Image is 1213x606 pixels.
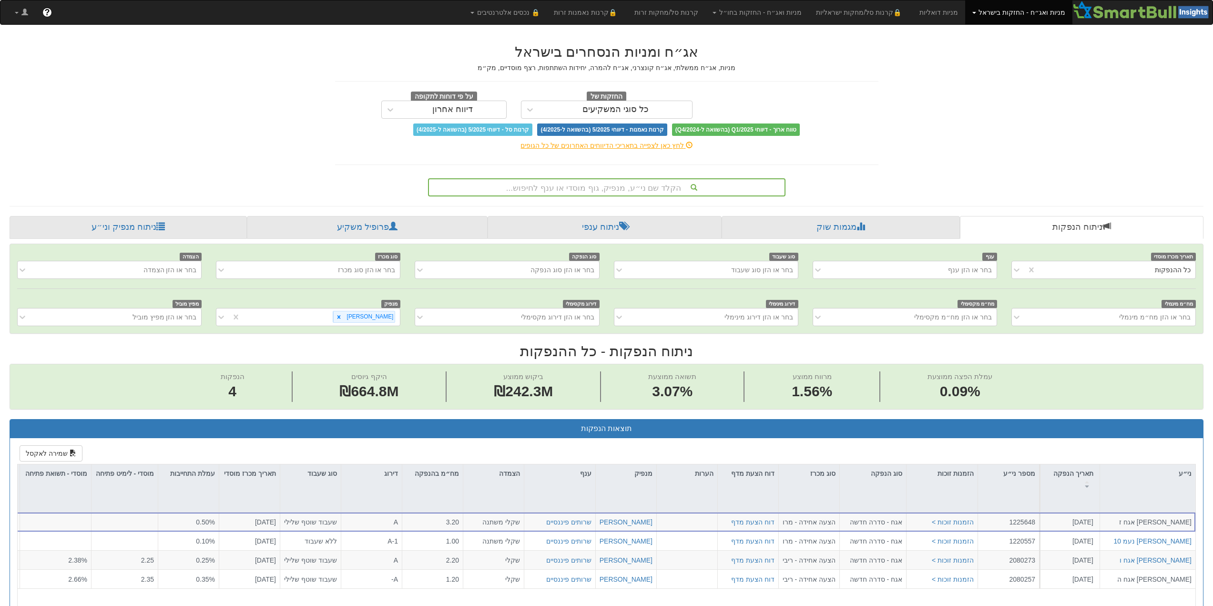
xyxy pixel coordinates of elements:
[429,179,785,195] div: הקלד שם ני״ע, מנפיק, גוף מוסדי או ענף לחיפוש...
[840,464,906,483] div: סוג הנפקה
[537,123,667,136] span: קרנות נאמנות - דיווחי 5/2025 (בהשוואה ל-4/2025)
[783,536,836,545] div: הצעה אחידה - מרווח
[731,537,775,544] a: דוח הצעת מדף
[978,464,1039,483] div: מספר ני״ע
[381,300,401,308] span: מנפיק
[467,555,520,565] div: שקלי
[914,312,992,322] div: בחר או הזן מח״מ מקסימלי
[413,123,532,136] span: קרנות סל - דיווחי 5/2025 (בהשוואה ל-4/2025)
[1043,536,1093,545] div: [DATE]
[779,464,839,483] div: סוג מכרז
[345,574,398,584] div: A-
[133,312,197,322] div: בחר או הזן מפיץ מוביל
[932,517,974,527] button: הזמנות זוכות >
[402,464,463,493] div: מח״מ בהנפקה
[35,0,59,24] a: ?
[932,536,974,545] button: הזמנות זוכות >
[948,265,992,275] div: בחר או הזן ענף
[406,517,459,527] div: 3.20
[587,92,627,102] span: החזקות של
[345,536,398,545] div: A-1
[844,536,902,545] div: אגח - סדרה חדשה
[494,383,553,399] span: ₪242.3M
[731,518,775,526] a: דוח הצעת מדף
[1104,574,1192,584] div: [PERSON_NAME] אגח ה
[1162,300,1196,308] span: מח״מ מינמלי
[1114,536,1192,545] div: [PERSON_NAME] נעמ 10
[769,253,798,261] span: סוג שעבוד
[344,311,395,322] div: [PERSON_NAME]
[982,574,1035,584] div: 2080257
[17,424,1196,433] h3: תוצאות הנפקות
[221,381,245,402] span: 4
[598,536,652,545] div: [PERSON_NAME]
[162,574,215,584] div: 0.35%
[844,574,902,584] div: אגח - סדרה חדשה
[648,381,696,402] span: 3.07%
[982,555,1035,565] div: 2080273
[547,0,628,24] a: 🔒קרנות נאמנות זרות
[1040,464,1100,493] div: תאריך הנפקה
[1119,312,1191,322] div: בחר או הזן מח״מ מינמלי
[598,555,652,565] button: [PERSON_NAME]
[932,555,974,565] button: הזמנות זוכות >
[467,536,520,545] div: שקלי משתנה
[24,574,87,584] div: 2.66%
[284,574,337,584] div: שעבוד שוטף שלילי
[657,464,717,483] div: הערות
[345,517,398,527] div: A
[467,574,520,584] div: שקלי
[912,0,965,24] a: מניות דואליות
[406,574,459,584] div: 1.20
[20,445,82,462] button: שמירה לאקסל
[928,372,992,380] span: עמלת הפצה ממוצעת
[546,536,591,545] button: שרותים פיננסיים
[792,381,832,402] span: 1.56%
[223,517,276,527] div: [DATE]
[1155,265,1191,275] div: כל ההנפקות
[95,574,154,584] div: 2.35
[463,464,524,483] div: הצמדה
[335,44,878,60] h2: אג״ח ומניות הנסחרים בישראל
[1151,253,1196,261] span: תאריך מכרז מוסדי
[284,536,337,545] div: ללא שעבוד
[223,536,276,545] div: [DATE]
[960,216,1203,239] a: ניתוח הנפקות
[844,517,902,527] div: אגח - סדרה חדשה
[844,555,902,565] div: אגח - סדרה חדשה
[907,464,978,483] div: הזמנות זוכות
[375,253,401,261] span: סוג מכרז
[1043,555,1093,565] div: [DATE]
[530,265,594,275] div: בחר או הזן סוג הנפקה
[223,574,276,584] div: [DATE]
[783,555,836,565] div: הצעה אחידה - ריבית
[221,372,245,380] span: הנפקות
[598,574,652,584] div: [PERSON_NAME]
[546,517,591,527] div: שרותים פיננסיים
[1120,555,1192,565] button: [PERSON_NAME] אגח ו
[280,464,341,483] div: סוג שעבוד
[928,381,992,402] span: 0.09%
[10,343,1203,359] h2: ניתוח הנפקות - כל ההנפקות
[546,555,591,565] button: שרותים פיננסיים
[569,253,600,261] span: סוג הנפקה
[965,0,1072,24] a: מניות ואג״ח - החזקות בישראל
[338,265,396,275] div: בחר או הזן סוג מכרז
[1100,464,1195,483] div: ני״ע
[672,123,800,136] span: טווח ארוך - דיווחי Q1/2025 (בהשוואה ל-Q4/2024)
[10,216,247,239] a: ניתוח מנפיק וני״ע
[705,0,809,24] a: מניות ואג״ח - החזקות בחו״ל
[158,464,219,493] div: עמלת התחייבות
[219,464,280,493] div: תאריך מכרז מוסדי
[162,555,215,565] div: 0.25%
[731,575,775,583] a: דוח הצעת מדף
[345,555,398,565] div: A
[1072,0,1213,20] img: Smartbull
[982,536,1035,545] div: 1220557
[503,372,543,380] span: ביקוש ממוצע
[783,517,836,527] div: הצעה אחידה - מרווח
[351,372,387,380] span: היקף גיוסים
[546,574,591,584] button: שרותים פיננסיים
